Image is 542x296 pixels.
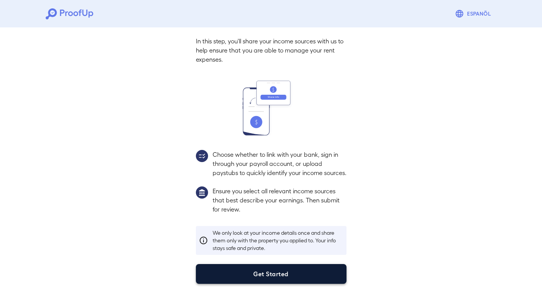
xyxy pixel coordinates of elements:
[452,6,496,21] button: Espanõl
[213,150,346,177] p: Choose whether to link with your bank, sign in through your payroll account, or upload paystubs t...
[243,81,300,135] img: transfer_money.svg
[196,186,208,199] img: group1.svg
[213,229,343,252] p: We only look at your income details once and share them only with the property you applied to. Yo...
[196,264,346,284] button: Get Started
[213,186,346,214] p: Ensure you select all relevant income sources that best describe your earnings. Then submit for r...
[196,150,208,162] img: group2.svg
[196,37,346,64] p: In this step, you'll share your income sources with us to help ensure that you are able to manage...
